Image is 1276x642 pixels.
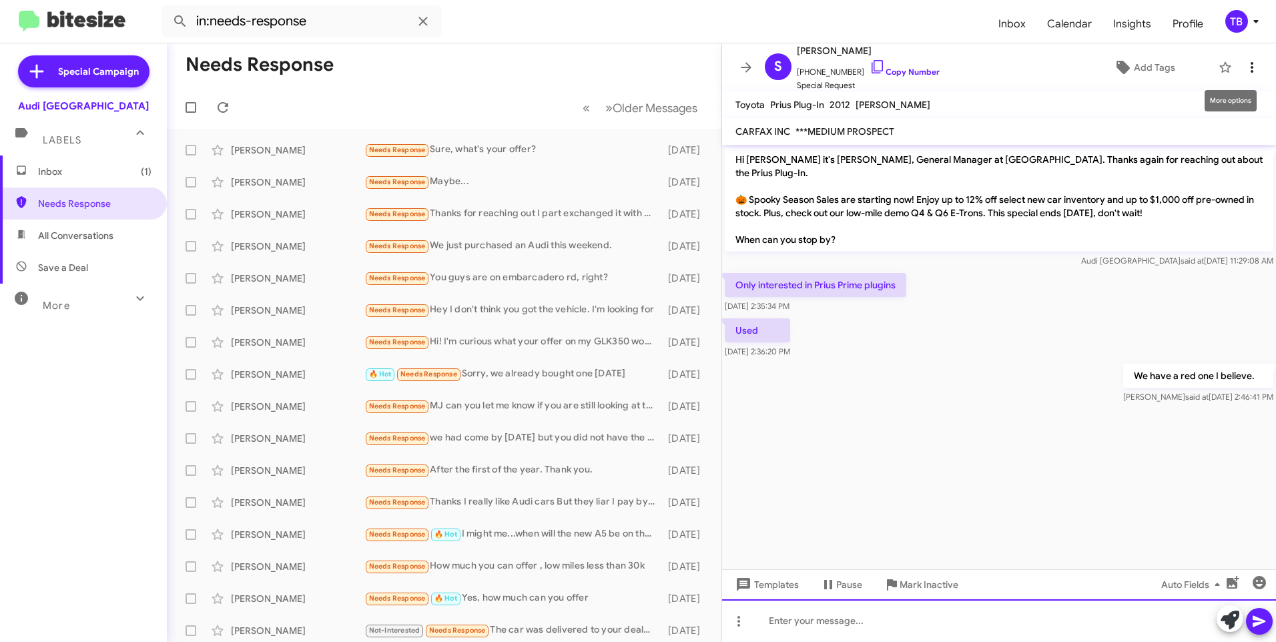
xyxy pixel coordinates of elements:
[162,5,442,37] input: Search
[369,145,426,154] span: Needs Response
[725,318,790,342] p: Used
[873,573,969,597] button: Mark Inactive
[1161,573,1225,597] span: Auto Fields
[364,495,662,510] div: Thanks I really like Audi cars But they liar I pay by USD. But they give me spare tire Made in [G...
[58,65,139,78] span: Special Campaign
[231,176,364,189] div: [PERSON_NAME]
[662,208,711,221] div: [DATE]
[795,125,894,137] span: ***MEDIUM PROSPECT
[369,498,426,507] span: Needs Response
[369,466,426,474] span: Needs Response
[810,573,873,597] button: Pause
[1181,256,1204,266] span: said at
[364,142,662,157] div: Sure, what's your offer?
[575,94,598,121] button: Previous
[43,300,70,312] span: More
[662,240,711,253] div: [DATE]
[662,143,711,157] div: [DATE]
[364,238,662,254] div: We just purchased an Audi this weekend.
[186,54,334,75] h1: Needs Response
[231,336,364,349] div: [PERSON_NAME]
[725,147,1273,252] p: Hi [PERSON_NAME] it's [PERSON_NAME], General Manager at [GEOGRAPHIC_DATA]. Thanks again for reach...
[231,560,364,573] div: [PERSON_NAME]
[1076,55,1212,79] button: Add Tags
[662,336,711,349] div: [DATE]
[725,273,906,297] p: Only interested in Prius Prime plugins
[369,594,426,603] span: Needs Response
[231,464,364,477] div: [PERSON_NAME]
[231,592,364,605] div: [PERSON_NAME]
[662,272,711,285] div: [DATE]
[774,56,782,77] span: S
[231,272,364,285] div: [PERSON_NAME]
[369,530,426,539] span: Needs Response
[725,346,790,356] span: [DATE] 2:36:20 PM
[770,99,824,111] span: Prius Plug-In
[900,573,958,597] span: Mark Inactive
[364,527,662,542] div: I might me...when will the new A5 be on the lot?
[662,560,711,573] div: [DATE]
[434,530,457,539] span: 🔥 Hot
[662,496,711,509] div: [DATE]
[735,125,790,137] span: CARFAX INC
[1134,55,1175,79] span: Add Tags
[231,368,364,381] div: [PERSON_NAME]
[1225,10,1248,33] div: TB
[231,143,364,157] div: [PERSON_NAME]
[400,370,457,378] span: Needs Response
[662,368,711,381] div: [DATE]
[597,94,705,121] button: Next
[1081,256,1273,266] span: Audi [GEOGRAPHIC_DATA] [DATE] 11:29:08 AM
[662,400,711,413] div: [DATE]
[364,623,662,638] div: The car was delivered to your dealership a few years ago
[231,624,364,637] div: [PERSON_NAME]
[369,210,426,218] span: Needs Response
[1036,5,1102,43] a: Calendar
[1185,392,1209,402] span: said at
[856,99,930,111] span: [PERSON_NAME]
[662,432,711,445] div: [DATE]
[231,400,364,413] div: [PERSON_NAME]
[369,626,420,635] span: Not-Interested
[1205,90,1257,111] div: More options
[725,301,789,311] span: [DATE] 2:35:34 PM
[797,59,940,79] span: [PHONE_NUMBER]
[18,99,149,113] div: Audi [GEOGRAPHIC_DATA]
[870,67,940,77] a: Copy Number
[369,370,392,378] span: 🔥 Hot
[662,624,711,637] div: [DATE]
[662,592,711,605] div: [DATE]
[1214,10,1261,33] button: TB
[988,5,1036,43] span: Inbox
[429,626,486,635] span: Needs Response
[369,274,426,282] span: Needs Response
[364,462,662,478] div: After the first of the year. Thank you.
[605,99,613,116] span: »
[575,94,705,121] nav: Page navigation example
[369,242,426,250] span: Needs Response
[364,430,662,446] div: we had come by [DATE] but you did not have the new Q8 audi [PERSON_NAME] wanted. if you want to s...
[1151,573,1236,597] button: Auto Fields
[369,562,426,571] span: Needs Response
[231,240,364,253] div: [PERSON_NAME]
[364,366,662,382] div: Sorry, we already bought one [DATE]
[583,99,590,116] span: «
[662,176,711,189] div: [DATE]
[364,270,662,286] div: You guys are on embarcadero rd, right?
[369,402,426,410] span: Needs Response
[1123,392,1273,402] span: [PERSON_NAME] [DATE] 2:46:41 PM
[231,528,364,541] div: [PERSON_NAME]
[1102,5,1162,43] a: Insights
[231,304,364,317] div: [PERSON_NAME]
[1162,5,1214,43] a: Profile
[1123,364,1273,388] p: We have a red one I believe.
[364,591,662,606] div: Yes, how much can you offer
[231,432,364,445] div: [PERSON_NAME]
[18,55,149,87] a: Special Campaign
[369,434,426,442] span: Needs Response
[38,229,113,242] span: All Conversations
[369,178,426,186] span: Needs Response
[369,306,426,314] span: Needs Response
[141,165,151,178] span: (1)
[38,261,88,274] span: Save a Deal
